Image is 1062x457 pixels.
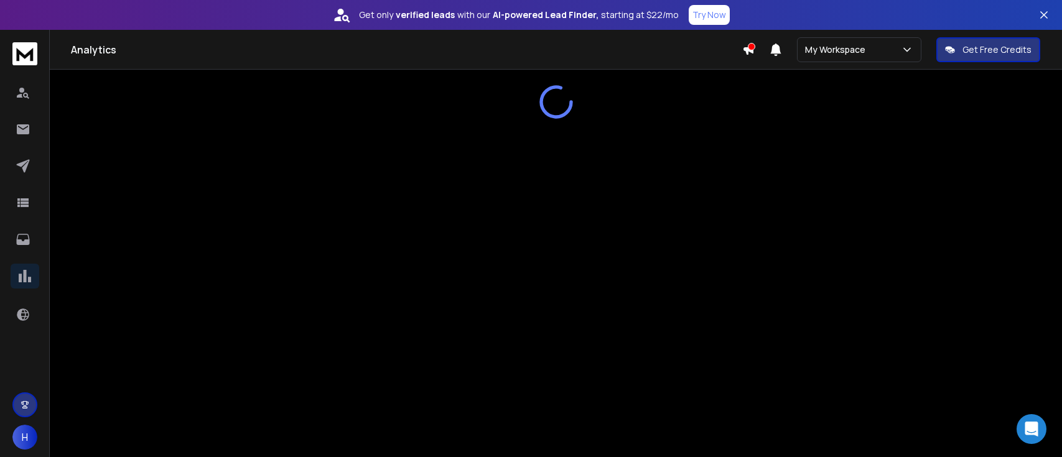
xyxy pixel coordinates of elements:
[12,425,37,450] button: H
[396,9,455,21] strong: verified leads
[71,42,742,57] h1: Analytics
[962,44,1032,56] p: Get Free Credits
[689,5,730,25] button: Try Now
[493,9,599,21] strong: AI-powered Lead Finder,
[1017,414,1046,444] div: Open Intercom Messenger
[805,44,870,56] p: My Workspace
[936,37,1040,62] button: Get Free Credits
[359,9,679,21] p: Get only with our starting at $22/mo
[12,42,37,65] img: logo
[692,9,726,21] p: Try Now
